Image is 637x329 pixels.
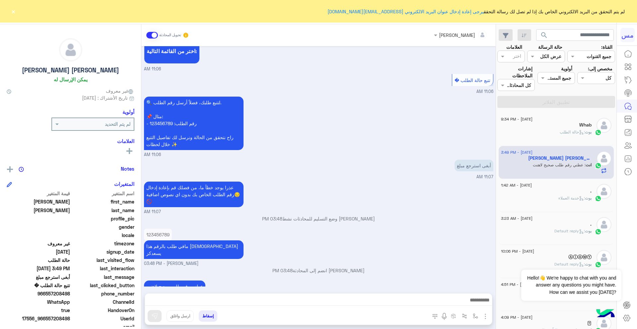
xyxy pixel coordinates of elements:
span: 11:06 AM [144,152,161,158]
span: تتبع حالة الطلب � [455,77,490,83]
h6: العلامات [7,138,134,144]
span: [PERSON_NAME] - 03:48 PM [144,261,198,267]
span: حالة الطلب [7,257,70,264]
span: [DATE] - 4:51 PM [501,282,532,288]
span: null [7,232,70,239]
img: WhatsApp [595,228,602,235]
span: [DATE] - 1:42 AM [501,182,532,188]
span: 11:06 AM [476,89,493,94]
button: ارسل واغلق [167,310,194,322]
span: profile_pic [71,215,135,222]
img: Trigger scenario [462,313,467,319]
span: last_clicked_button [71,282,135,289]
h5: [PERSON_NAME] [PERSON_NAME] [22,66,119,74]
button: select flow [470,310,481,321]
span: بوت [585,228,592,233]
span: : حالة الطلب [560,129,585,134]
span: اختر من القائمة التالية: [147,48,197,54]
span: غير معروف [7,240,70,247]
span: locale [71,232,135,239]
small: تحويل المحادثة [159,33,181,38]
label: العلامات [506,43,522,50]
p: 30/8/2025, 11:06 AM [144,97,244,150]
span: true [7,307,70,314]
span: 11:06 AM [144,66,161,72]
label: إشارات الملاحظات [497,65,532,79]
p: 30/8/2025, 3:48 PM [144,240,244,259]
span: لم يتم التحقق من البريد الالكتروني الخاص بك إذا لم تصل لك رسالة التحقق [327,8,625,15]
span: ChannelId [71,298,135,305]
img: WhatsApp [595,129,602,136]
span: 2 [7,298,70,305]
img: WhatsApp [595,195,602,202]
h5: 𓅓 [587,320,592,326]
button: Trigger scenario [459,310,470,321]
p: 30/8/2025, 11:07 AM [455,160,493,171]
span: UserId [71,315,135,322]
span: عطني رقم طلب صحيح لاهنت [533,162,586,167]
label: أولوية [561,65,572,72]
span: بوت [585,129,592,134]
span: 2025-08-30T12:49:21.778Z [7,265,70,272]
img: defaultAdmin.png [597,118,611,133]
span: 11:07 AM [476,174,493,179]
label: القناة: [601,43,612,50]
span: قيمة المتغير [7,190,70,197]
img: send message [151,313,158,319]
span: تتبع حالة الطلب � [7,282,70,289]
img: defaultAdmin.png [597,217,611,232]
button: تطبيق الفلاتر [497,96,615,108]
span: Hello!👋 We're happy to chat with you and answer any questions you might have. How can we assist y... [521,270,621,301]
span: [DATE] - 4:09 PM [501,314,532,320]
span: HandoverOn [71,307,135,314]
h5: Whab [579,122,592,128]
span: اسم المتغير [71,190,135,197]
h6: أولوية [122,109,134,115]
span: : خدمة العملاء [558,196,585,201]
span: 03:48 PM [262,216,282,221]
span: 2025-08-09T02:11:42.609Z [7,248,70,255]
span: تاريخ الأشتراك : [DATE] [82,94,128,101]
p: [PERSON_NAME] انضم إلى المحادثة [144,267,493,274]
p: 30/8/2025, 3:49 PM [144,281,205,292]
span: بوت [585,196,592,201]
span: timezone [71,240,135,247]
h6: المتغيرات [114,181,134,187]
span: 03:48 PM [272,268,293,273]
img: defaultAdmin.png [597,184,611,199]
img: select flow [473,313,478,319]
h5: . [590,188,592,194]
button: search [536,29,552,43]
button: create order [448,310,459,321]
img: add [7,166,13,172]
img: create order [451,313,456,319]
span: [DATE] - 3:23 AM [501,215,532,221]
button: إسقاط [199,310,217,322]
p: 30/8/2025, 3:48 PM [144,229,172,240]
img: defaultAdmin.png [597,151,611,166]
img: hulul-logo.png [594,302,617,326]
span: [DATE] - 10:06 PM [501,248,534,254]
a: يرجى إعادة إدخال عنوان البريد الالكتروني [EMAIL_ADDRESS][DOMAIN_NAME] [327,9,484,14]
img: defaultAdmin.png [597,250,611,265]
h6: Notes [121,166,134,172]
img: defaultAdmin.png [59,39,82,61]
span: gender [71,223,135,230]
span: last_interaction [71,265,135,272]
span: last_visited_flow [71,257,135,264]
h6: يمكن الإرسال له [54,76,88,82]
h5: . [590,221,592,227]
p: [PERSON_NAME] وضع التسليم للمحادثات نشط [144,215,493,222]
span: : Default reply [554,228,585,233]
span: last_message [71,274,135,281]
span: خالد [7,198,70,205]
img: make a call [432,314,438,319]
span: انت [586,162,592,167]
span: ‏أبغى استرجع مبلغ [7,274,70,281]
img: send attachment [481,312,489,320]
span: last_name [71,207,135,214]
label: حالة الرسالة [538,43,562,50]
label: مخصص إلى: [588,65,612,72]
span: null [7,223,70,230]
img: send voice note [440,312,448,320]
